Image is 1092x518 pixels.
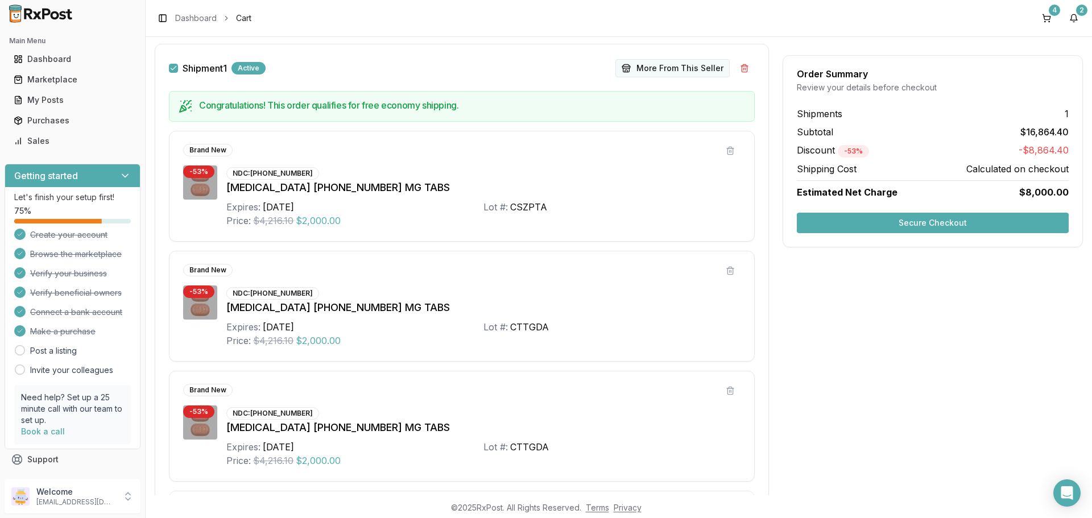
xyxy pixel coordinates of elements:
[175,13,251,24] nav: breadcrumb
[30,229,107,241] span: Create your account
[5,71,140,89] button: Marketplace
[30,268,107,279] span: Verify your business
[797,125,833,139] span: Subtotal
[11,487,30,505] img: User avatar
[1065,9,1083,27] button: 2
[226,167,319,180] div: NDC: [PHONE_NUMBER]
[183,405,214,418] div: - 53 %
[226,440,260,454] div: Expires:
[30,326,96,337] span: Make a purchase
[9,36,136,45] h2: Main Menu
[614,503,642,512] a: Privacy
[183,64,227,73] label: Shipment 1
[226,407,319,420] div: NDC: [PHONE_NUMBER]
[14,53,131,65] div: Dashboard
[9,69,136,90] a: Marketplace
[1019,185,1069,199] span: $8,000.00
[30,306,122,318] span: Connect a bank account
[966,162,1069,176] span: Calculated on checkout
[5,5,77,23] img: RxPost Logo
[183,264,233,276] div: Brand New
[797,69,1069,78] div: Order Summary
[5,91,140,109] button: My Posts
[14,94,131,106] div: My Posts
[1020,125,1069,139] span: $16,864.40
[9,90,136,110] a: My Posts
[797,162,857,176] span: Shipping Cost
[226,454,251,467] div: Price:
[183,384,233,396] div: Brand New
[510,440,549,454] div: CTTGDA
[9,110,136,131] a: Purchases
[226,287,319,300] div: NDC: [PHONE_NUMBER]
[226,420,741,436] div: [MEDICAL_DATA] [PHONE_NUMBER] MG TABS
[30,248,122,260] span: Browse the marketplace
[1037,9,1056,27] button: 4
[5,132,140,150] button: Sales
[797,82,1069,93] div: Review your details before checkout
[586,503,609,512] a: Terms
[263,320,294,334] div: [DATE]
[296,454,341,467] span: $2,000.00
[183,165,214,178] div: - 53 %
[183,405,217,440] img: Biktarvy 50-200-25 MG TABS
[797,187,897,198] span: Estimated Net Charge
[253,334,293,347] span: $4,216.10
[483,320,508,334] div: Lot #:
[183,165,217,200] img: Biktarvy 50-200-25 MG TABS
[263,200,294,214] div: [DATE]
[183,285,214,298] div: - 53 %
[253,454,293,467] span: $4,216.10
[5,111,140,130] button: Purchases
[9,131,136,151] a: Sales
[30,364,113,376] a: Invite your colleagues
[30,287,122,299] span: Verify beneficial owners
[183,144,233,156] div: Brand New
[5,449,140,470] button: Support
[231,62,266,74] div: Active
[226,334,251,347] div: Price:
[36,498,115,507] p: [EMAIL_ADDRESS][DOMAIN_NAME]
[797,144,869,156] span: Discount
[21,426,65,436] a: Book a call
[14,135,131,147] div: Sales
[1049,5,1060,16] div: 4
[510,200,547,214] div: CSZPTA
[797,213,1069,233] button: Secure Checkout
[253,214,293,227] span: $4,216.10
[483,440,508,454] div: Lot #:
[175,13,217,24] a: Dashboard
[226,180,741,196] div: [MEDICAL_DATA] [PHONE_NUMBER] MG TABS
[226,300,741,316] div: [MEDICAL_DATA] [PHONE_NUMBER] MG TABS
[1019,143,1069,158] span: -$8,864.40
[226,320,260,334] div: Expires:
[36,486,115,498] p: Welcome
[1053,479,1081,507] div: Open Intercom Messenger
[296,334,341,347] span: $2,000.00
[483,200,508,214] div: Lot #:
[5,470,140,490] button: Feedback
[510,320,549,334] div: CTTGDA
[838,145,869,158] div: - 53 %
[14,169,78,183] h3: Getting started
[263,440,294,454] div: [DATE]
[27,474,66,486] span: Feedback
[199,101,745,110] h5: Congratulations! This order qualifies for free economy shipping.
[14,74,131,85] div: Marketplace
[9,49,136,69] a: Dashboard
[1065,107,1069,121] span: 1
[226,214,251,227] div: Price:
[296,214,341,227] span: $2,000.00
[21,392,124,426] p: Need help? Set up a 25 minute call with our team to set up.
[797,107,842,121] span: Shipments
[183,285,217,320] img: Biktarvy 50-200-25 MG TABS
[5,50,140,68] button: Dashboard
[615,59,730,77] button: More From This Seller
[1076,5,1087,16] div: 2
[226,200,260,214] div: Expires:
[14,205,31,217] span: 75 %
[14,192,131,203] p: Let's finish your setup first!
[236,13,251,24] span: Cart
[14,115,131,126] div: Purchases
